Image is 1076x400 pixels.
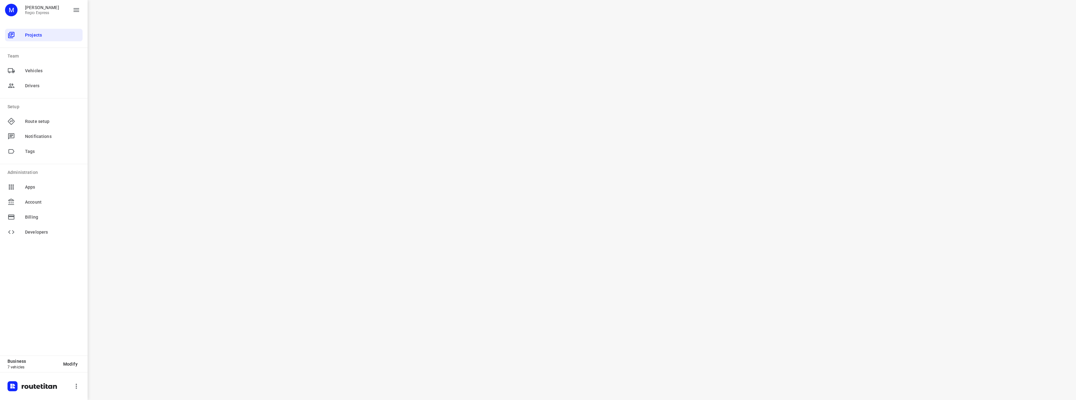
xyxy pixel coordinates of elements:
div: Projects [5,29,83,41]
div: M [5,4,18,16]
div: Vehicles [5,64,83,77]
div: Tags [5,145,83,158]
div: Account [5,196,83,208]
div: Billing [5,211,83,223]
p: 7 vehicles [8,365,58,369]
span: Account [25,199,80,205]
p: Team [8,53,83,59]
span: Tags [25,148,80,155]
div: Developers [5,226,83,238]
div: Notifications [5,130,83,143]
p: Administration [8,169,83,176]
span: Modify [63,362,78,367]
span: Route setup [25,118,80,125]
span: Notifications [25,133,80,140]
span: Projects [25,32,80,38]
span: Vehicles [25,68,80,74]
button: Modify [58,358,83,370]
span: Developers [25,229,80,235]
p: Max Bisseling [25,5,59,10]
div: Route setup [5,115,83,128]
div: Drivers [5,79,83,92]
p: Business [8,359,58,364]
p: Setup [8,104,83,110]
span: Drivers [25,83,80,89]
span: Billing [25,214,80,220]
div: Apps [5,181,83,193]
p: Regio Express [25,11,59,15]
span: Apps [25,184,80,190]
